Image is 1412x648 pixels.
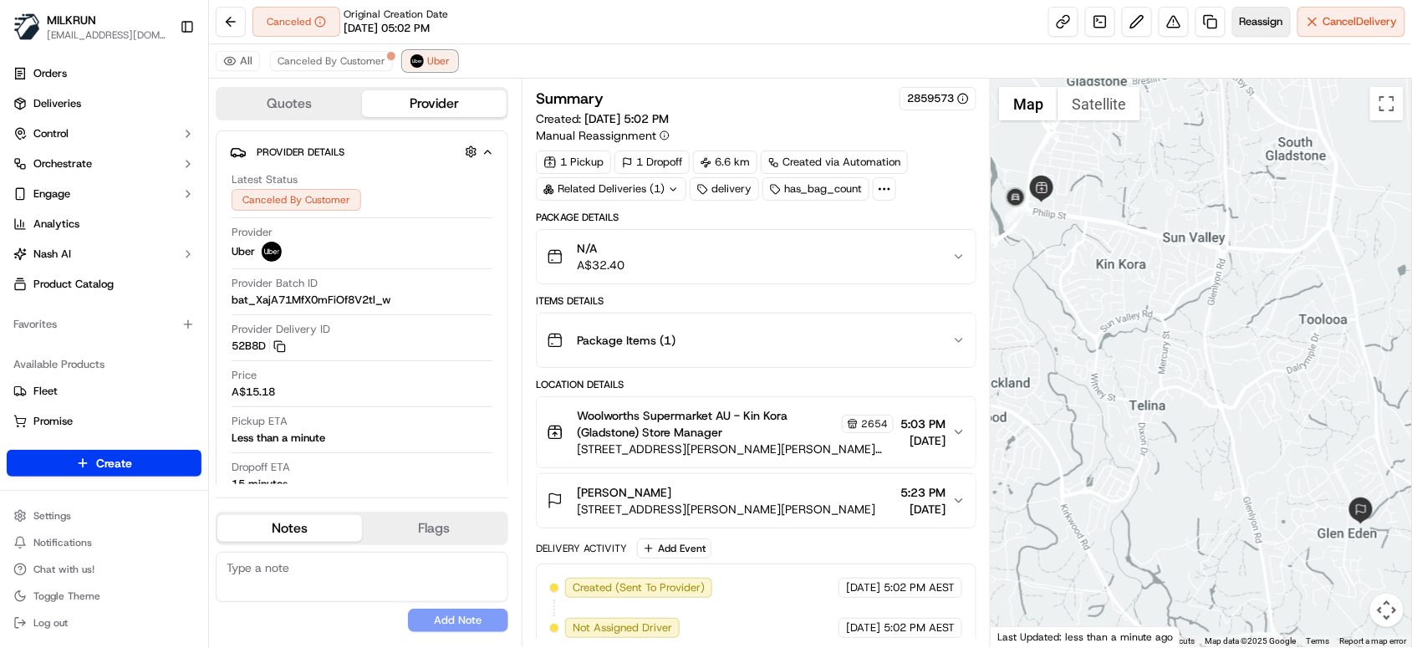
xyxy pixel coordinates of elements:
span: Package Items ( 1 ) [577,332,675,349]
div: 1 Dropoff [614,151,690,174]
span: Settings [33,509,71,523]
span: Engage [33,186,70,202]
a: Open this area in Google Maps (opens a new window) [995,625,1050,647]
span: Fleet [33,384,58,399]
span: A$15.18 [232,385,275,400]
span: Product Catalog [33,277,114,292]
button: Package Items (1) [537,314,976,367]
span: Create [96,455,132,472]
button: Uber [403,51,457,71]
button: Show street map [999,87,1058,120]
button: Show satellite imagery [1058,87,1140,120]
span: Pickup ETA [232,414,288,429]
span: 5:02 PM AEST [884,580,955,595]
a: Analytics [7,211,201,237]
span: Orders [33,66,67,81]
button: Canceled [252,7,340,37]
img: uber-new-logo.jpeg [410,54,424,68]
a: Fleet [13,384,195,399]
span: Cancel Delivery [1323,14,1398,29]
div: 7 [1005,201,1027,222]
button: Provider Details [230,138,494,166]
a: Orders [7,60,201,87]
button: Woolworths Supermarket AU - Kin Kora (Gladstone) Store Manager2654[STREET_ADDRESS][PERSON_NAME][P... [537,397,976,467]
div: Location Details [536,378,976,391]
span: Map data ©2025 Google [1206,636,1297,645]
span: Latest Status [232,172,298,187]
span: 5:23 PM [900,484,946,501]
button: Control [7,120,201,147]
span: Orchestrate [33,156,92,171]
button: Map camera controls [1370,594,1404,627]
button: Toggle Theme [7,584,201,608]
span: Analytics [33,217,79,232]
span: Dropoff ETA [232,460,290,475]
span: Promise [33,414,73,429]
span: N/A [577,240,624,257]
button: CancelDelivery [1297,7,1405,37]
span: Uber [232,244,255,259]
div: Less than a minute [232,431,325,446]
button: Manual Reassignment [536,127,670,144]
span: Woolworths Supermarket AU - Kin Kora (Gladstone) Store Manager [577,407,839,441]
div: Related Deliveries (1) [536,177,686,201]
span: Original Creation Date [344,8,448,21]
button: Engage [7,181,201,207]
span: [DATE] [900,501,946,518]
button: [EMAIL_ADDRESS][DOMAIN_NAME] [47,28,166,42]
span: [DATE] [846,580,880,595]
div: 15 minutes [232,477,288,492]
div: 1 Pickup [536,151,611,174]
button: [PERSON_NAME][STREET_ADDRESS][PERSON_NAME][PERSON_NAME]5:23 PM[DATE] [537,474,976,528]
span: 5:02 PM AEST [884,620,955,635]
a: Created via Automation [761,151,908,174]
span: [DATE] 05:02 PM [344,21,430,36]
span: Canceled By Customer [278,54,385,68]
a: Report a map error [1340,636,1407,645]
div: Available Products [7,351,201,378]
div: delivery [690,177,759,201]
a: Terms (opens in new tab) [1307,636,1330,645]
span: Not Assigned Driver [573,620,672,635]
button: Notes [217,515,362,542]
button: Flags [362,515,507,542]
button: MILKRUNMILKRUN[EMAIL_ADDRESS][DOMAIN_NAME] [7,7,173,47]
span: [DATE] 5:02 PM [584,111,669,126]
div: Items Details [536,294,976,308]
button: All [216,51,260,71]
span: Control [33,126,69,141]
button: Provider [362,90,507,117]
span: Provider Batch ID [232,276,318,291]
button: Nash AI [7,241,201,268]
span: Reassign [1240,14,1283,29]
span: MILKRUN [47,12,96,28]
button: Quotes [217,90,362,117]
button: Orchestrate [7,151,201,177]
div: 6.6 km [693,151,757,174]
div: 2859573 [907,91,969,106]
button: Create [7,450,201,477]
div: Delivery Activity [536,542,627,555]
span: Created (Sent To Provider) [573,580,705,595]
div: has_bag_count [762,177,869,201]
button: Reassign [1232,7,1291,37]
div: Favorites [7,311,201,338]
span: Price [232,368,257,383]
span: 2654 [861,417,888,431]
span: bat_XajA71MfX0mFiOf8V2tl_w [232,293,390,308]
button: Chat with us! [7,558,201,581]
button: Toggle fullscreen view [1370,87,1404,120]
span: Created: [536,110,669,127]
button: 52B8D [232,339,286,354]
a: Deliveries [7,90,201,117]
span: Deliveries [33,96,81,111]
span: Manual Reassignment [536,127,656,144]
a: Product Catalog [7,271,201,298]
div: Package Details [536,211,976,224]
div: Last Updated: less than a minute ago [991,626,1180,647]
span: [DATE] [900,432,946,449]
button: Fleet [7,378,201,405]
